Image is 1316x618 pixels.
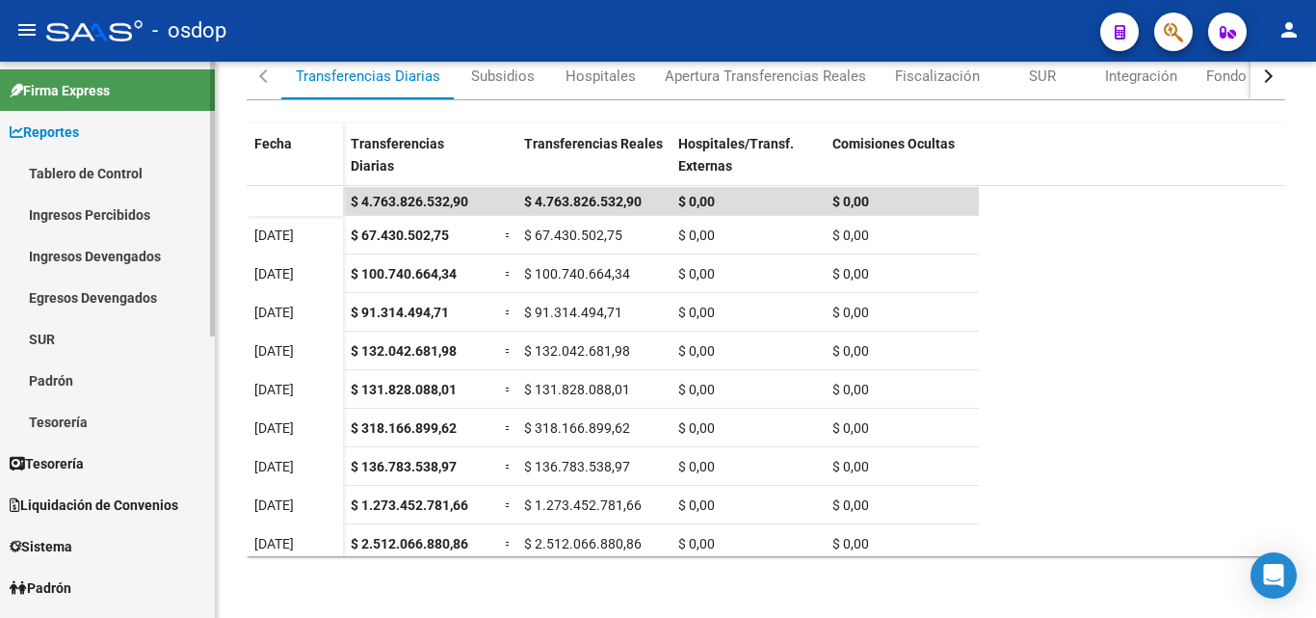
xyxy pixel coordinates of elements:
[832,136,955,151] span: Comisiones Ocultas
[524,536,642,551] span: $ 2.512.066.880,86
[254,266,294,282] span: [DATE]
[471,66,535,87] div: Subsidios
[254,343,294,359] span: [DATE]
[505,459,513,474] span: =
[524,305,622,320] span: $ 91.314.494,71
[351,420,457,436] span: $ 318.166.899,62
[10,495,178,516] span: Liquidación de Convenios
[524,136,663,151] span: Transferencias Reales
[10,536,72,557] span: Sistema
[524,459,630,474] span: $ 136.783.538,97
[832,536,869,551] span: $ 0,00
[505,382,513,397] span: =
[505,497,513,513] span: =
[10,578,71,599] span: Padrón
[832,194,869,209] span: $ 0,00
[832,420,869,436] span: $ 0,00
[1105,66,1177,87] div: Integración
[825,123,979,204] datatable-header-cell: Comisiones Ocultas
[254,420,294,436] span: [DATE]
[678,420,715,436] span: $ 0,00
[15,18,39,41] mat-icon: menu
[678,536,715,551] span: $ 0,00
[665,66,866,87] div: Apertura Transferencias Reales
[671,123,825,204] datatable-header-cell: Hospitales/Transf. Externas
[832,343,869,359] span: $ 0,00
[351,194,468,209] span: $ 4.763.826.532,90
[351,228,449,243] span: $ 67.430.502,75
[832,459,869,474] span: $ 0,00
[351,497,468,513] span: $ 1.273.452.781,66
[351,343,457,359] span: $ 132.042.681,98
[351,266,457,282] span: $ 100.740.664,34
[505,266,513,282] span: =
[678,382,715,397] span: $ 0,00
[832,228,869,243] span: $ 0,00
[247,123,343,204] datatable-header-cell: Fecha
[524,420,630,436] span: $ 318.166.899,62
[678,343,715,359] span: $ 0,00
[895,66,980,87] div: Fiscalización
[524,194,642,209] span: $ 4.763.826.532,90
[524,497,642,513] span: $ 1.273.452.781,66
[505,228,513,243] span: =
[351,136,444,174] span: Transferencias Diarias
[351,536,468,551] span: $ 2.512.066.880,86
[10,121,79,143] span: Reportes
[832,305,869,320] span: $ 0,00
[10,453,84,474] span: Tesorería
[351,459,457,474] span: $ 136.783.538,97
[678,228,715,243] span: $ 0,00
[678,497,715,513] span: $ 0,00
[1250,552,1297,599] div: Open Intercom Messenger
[343,123,497,204] datatable-header-cell: Transferencias Diarias
[254,382,294,397] span: [DATE]
[505,536,513,551] span: =
[505,420,513,436] span: =
[254,497,294,513] span: [DATE]
[524,343,630,359] span: $ 132.042.681,98
[254,136,292,151] span: Fecha
[516,123,671,204] datatable-header-cell: Transferencias Reales
[351,382,457,397] span: $ 131.828.088,01
[152,10,226,52] span: - osdop
[254,459,294,474] span: [DATE]
[351,305,449,320] span: $ 91.314.494,71
[678,459,715,474] span: $ 0,00
[678,194,715,209] span: $ 0,00
[832,497,869,513] span: $ 0,00
[254,228,294,243] span: [DATE]
[254,305,294,320] span: [DATE]
[832,266,869,282] span: $ 0,00
[832,382,869,397] span: $ 0,00
[678,305,715,320] span: $ 0,00
[678,266,715,282] span: $ 0,00
[524,382,630,397] span: $ 131.828.088,01
[505,343,513,359] span: =
[524,266,630,282] span: $ 100.740.664,34
[505,305,513,320] span: =
[296,66,440,87] div: Transferencias Diarias
[1277,18,1301,41] mat-icon: person
[678,136,794,174] span: Hospitales/Transf. Externas
[1029,66,1056,87] div: SUR
[524,228,622,243] span: $ 67.430.502,75
[566,66,636,87] div: Hospitales
[254,536,294,551] span: [DATE]
[10,80,110,101] span: Firma Express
